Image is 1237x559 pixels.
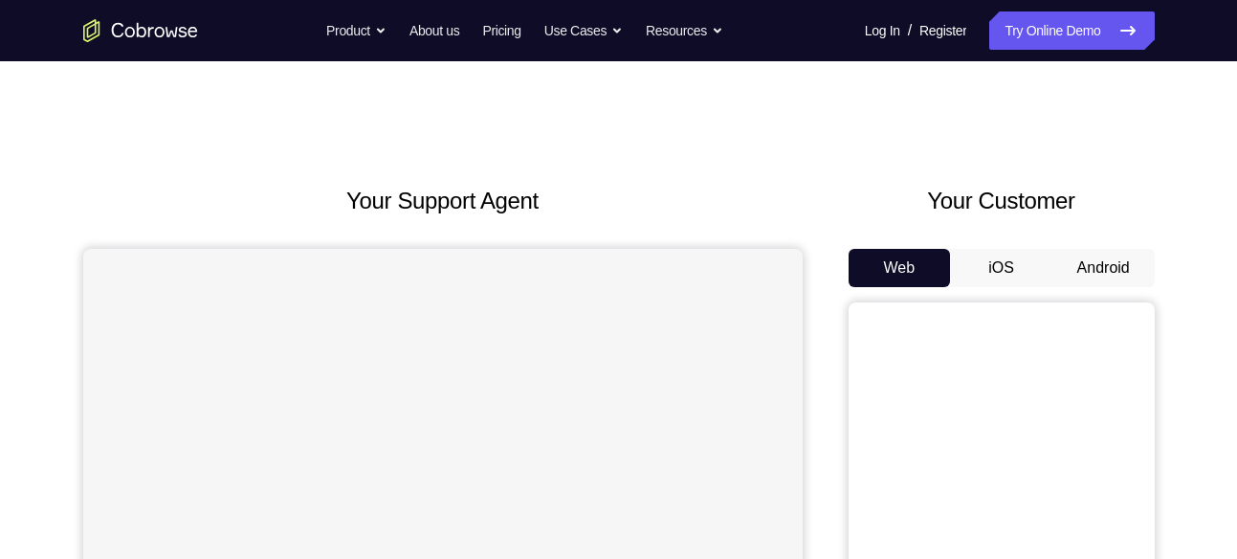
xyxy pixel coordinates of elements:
[646,11,723,50] button: Resources
[544,11,623,50] button: Use Cases
[849,249,951,287] button: Web
[482,11,520,50] a: Pricing
[1052,249,1155,287] button: Android
[989,11,1154,50] a: Try Online Demo
[865,11,900,50] a: Log In
[409,11,459,50] a: About us
[908,19,912,42] span: /
[83,184,803,218] h2: Your Support Agent
[83,19,198,42] a: Go to the home page
[919,11,966,50] a: Register
[950,249,1052,287] button: iOS
[326,11,387,50] button: Product
[849,184,1155,218] h2: Your Customer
